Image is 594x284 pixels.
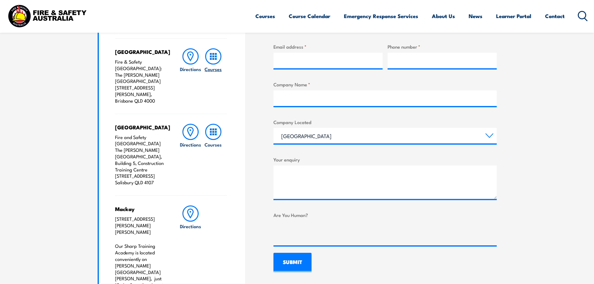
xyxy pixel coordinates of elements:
label: Company Name [273,81,497,88]
input: SUBMIT [273,253,311,272]
iframe: reCAPTCHA [273,221,368,245]
p: [STREET_ADDRESS][PERSON_NAME][PERSON_NAME] [115,216,167,235]
a: Directions [179,48,202,104]
p: Fire & Safety [GEOGRAPHIC_DATA]: The [PERSON_NAME][GEOGRAPHIC_DATA] [STREET_ADDRESS][PERSON_NAME]... [115,59,167,104]
h4: [GEOGRAPHIC_DATA] [115,48,167,55]
h4: Mackay [115,205,167,212]
h6: Directions [180,223,201,229]
a: Contact [545,8,565,24]
a: Emergency Response Services [344,8,418,24]
a: Courses [202,124,225,186]
h6: Directions [180,141,201,148]
a: Learner Portal [496,8,531,24]
h4: [GEOGRAPHIC_DATA] [115,124,167,131]
a: News [469,8,482,24]
label: Are You Human? [273,211,497,219]
h6: Directions [180,66,201,72]
label: Phone number [388,43,497,50]
h6: Courses [205,141,222,148]
a: About Us [432,8,455,24]
a: Directions [179,124,202,186]
label: Your enquiry [273,156,497,163]
label: Company Located [273,118,497,126]
a: Courses [255,8,275,24]
p: Fire and Safety [GEOGRAPHIC_DATA] The [PERSON_NAME][GEOGRAPHIC_DATA], Building 5, Construction Tr... [115,134,167,186]
a: Courses [202,48,225,104]
h6: Courses [205,66,222,72]
a: Course Calendar [289,8,330,24]
label: Email address [273,43,383,50]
